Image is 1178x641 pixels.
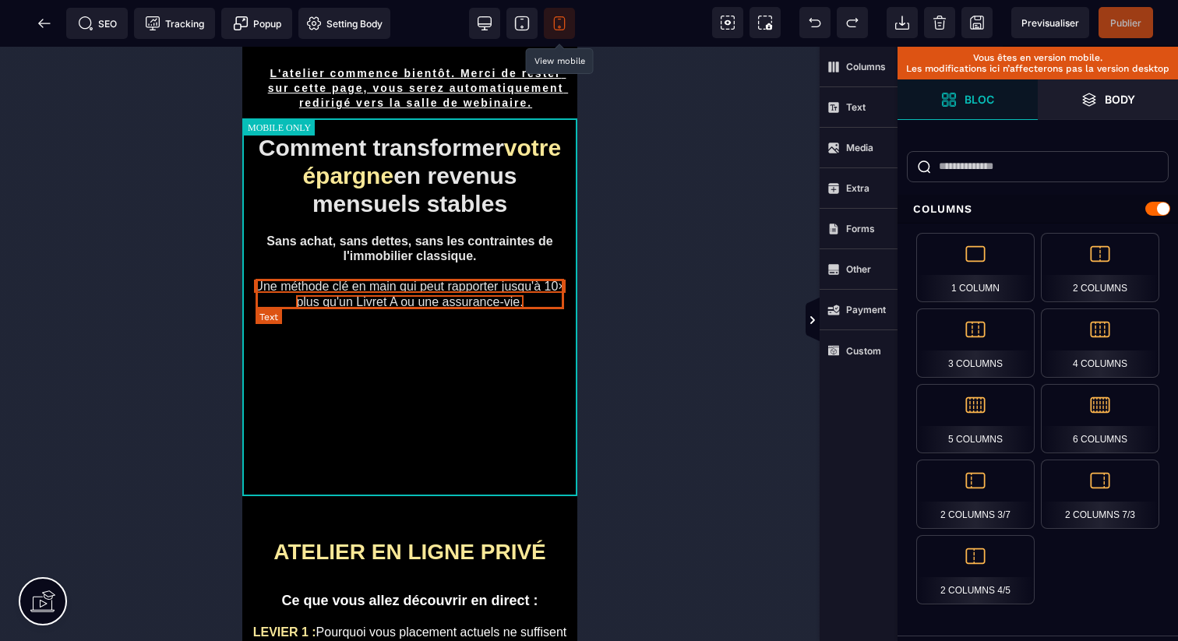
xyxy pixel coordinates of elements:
div: 5 Columns [916,384,1035,453]
div: 6 Columns [1041,384,1159,453]
u: L'atelier commence bientôt. Merci de rester sur cette page, vous serez automatiquement redirigé v... [26,20,326,62]
span: Publier [1110,17,1141,29]
div: Pourquoi vous placement actuels ne suffisent plus à protéger votre épargne contre l'inflation et ... [8,577,327,629]
span: Une méthode clé en main qui peut rapporter jusqu'à 10× plus qu'un Livret A ou une assurance-vie. [12,233,323,262]
span: SEO [78,16,117,31]
b: Ce que vous allez découvrir en direct : [39,546,295,562]
strong: Payment [846,304,886,315]
span: Popup [233,16,281,31]
span: L'évènement commence [39,615,190,628]
strong: Columns [846,61,886,72]
strong: Bloc [965,93,994,105]
div: 3 Columns [916,308,1035,378]
h1: Comment transformer en revenus mensuels stables [12,87,323,171]
p: Les modifications ici n’affecterons pas la version desktop [905,63,1170,74]
span: Setting Body [306,16,383,31]
div: 2 Columns [1041,233,1159,302]
span: Preview [1011,7,1089,38]
p: Vous êtes en version mobile. [905,52,1170,63]
span: Previsualiser [1021,17,1079,29]
div: 2 Columns 4/5 [916,535,1035,604]
div: 2 Columns 3/7 [916,460,1035,529]
span: Tracking [145,16,204,31]
strong: Forms [846,223,875,234]
span: View components [712,7,743,38]
span: [DATE] à 12:0 AM GMT+7 [39,615,280,640]
div: ATELIER EN LIGNE PRIVÉ [8,493,327,518]
strong: Media [846,142,873,153]
div: 4 Columns [1041,308,1159,378]
span: Open Layer Manager [1038,79,1178,120]
strong: Text [846,101,866,113]
h2: Sans achat, sans dettes, sans les contraintes de l'immobilier classique. [12,187,323,217]
span: Screenshot [749,7,781,38]
strong: Custom [846,345,881,357]
span: Open Blocks [898,79,1038,120]
strong: Body [1105,93,1135,105]
strong: Other [846,263,871,275]
div: 2 Columns 7/3 [1041,460,1159,529]
div: 1 Column [916,233,1035,302]
strong: Extra [846,182,869,194]
div: Columns [898,195,1178,224]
